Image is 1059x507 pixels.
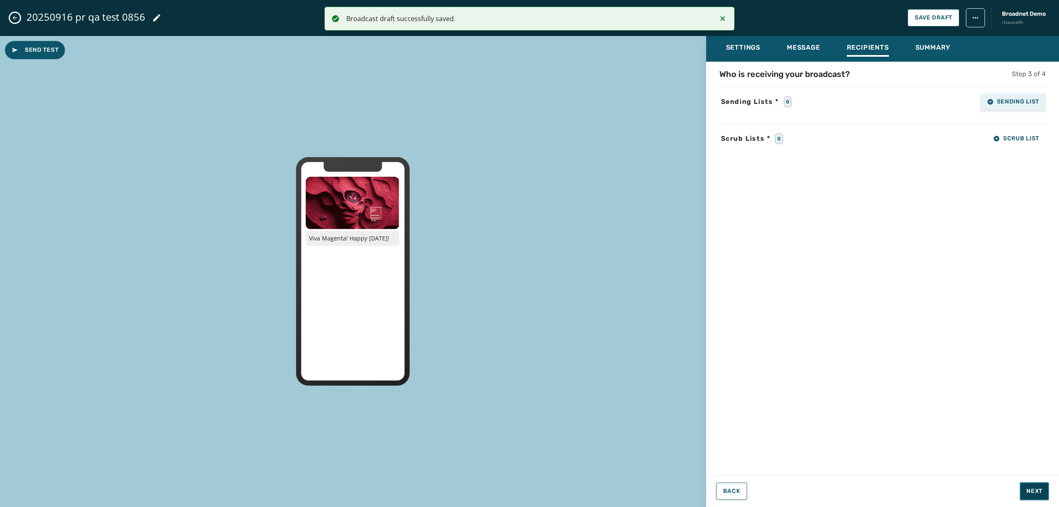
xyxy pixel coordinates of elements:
span: Message [787,43,820,52]
span: rbwave8h [1002,19,1046,26]
span: Next [1026,487,1042,495]
button: Summary [909,39,958,58]
span: Sending List [987,99,1039,105]
span: Save Draft [915,14,952,21]
span: Back [723,488,740,495]
span: Scrub Lists * [719,134,772,144]
span: Sending Lists * [719,97,781,107]
h4: Who is receiving your broadcast? [719,68,850,80]
span: Summary [915,43,951,52]
button: Message [780,39,827,58]
button: Sending List [980,94,1046,110]
button: broadcast action menu [966,8,985,27]
span: Scrub List [993,135,1039,142]
div: 0 [775,133,783,144]
h5: Step 3 of 4 [1012,69,1046,79]
button: Next [1020,482,1049,500]
button: Back [716,483,748,500]
div: Broadcast draft successfully saved. [346,14,711,24]
p: Viva Magenta! Happy [DATE]! [306,231,399,246]
button: Scrub List [987,130,1046,147]
button: Recipients [840,39,896,58]
img: 2025-09-16_145730_7910_phpTGokWo-300x168-1000.png [306,177,399,229]
span: Broadnet Demo [1002,10,1046,18]
button: Settings [719,39,767,58]
button: Save Draft [908,9,959,26]
div: 0 [784,96,792,107]
span: Recipients [847,43,889,52]
span: Settings [726,43,760,52]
